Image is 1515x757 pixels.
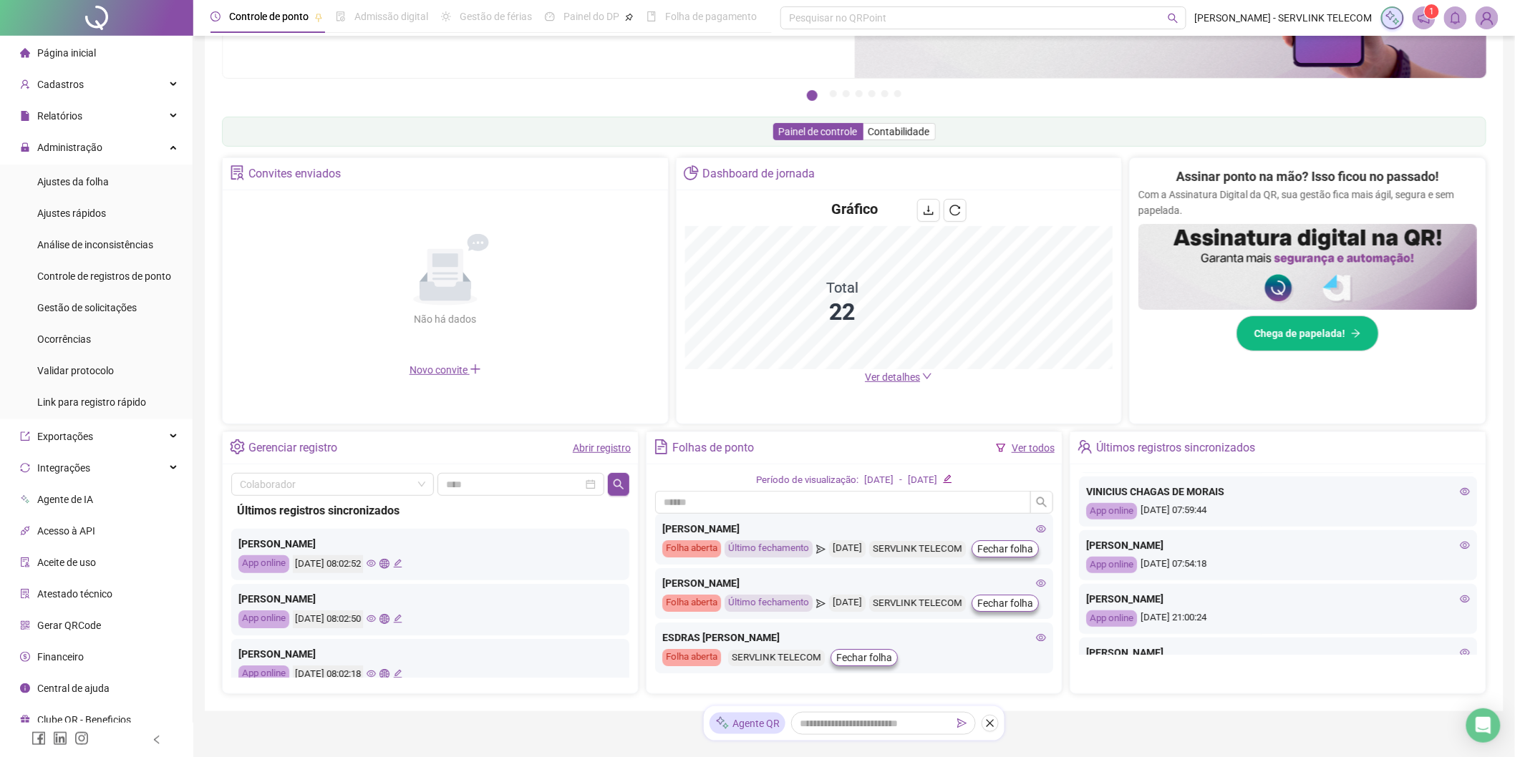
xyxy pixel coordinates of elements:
span: export [20,431,30,441]
div: [DATE] [829,595,866,612]
span: Ajustes rápidos [37,207,106,219]
span: solution [230,165,245,180]
div: [DATE] [829,540,866,557]
span: team [1078,439,1093,454]
span: Contabilidade [868,126,930,137]
div: [PERSON_NAME] [1086,537,1470,553]
span: sun [441,11,451,21]
span: Fechar folha [977,595,1033,611]
div: [DATE] [864,473,894,488]
button: 7 [894,90,901,97]
img: sparkle-icon.fc2bf0ac1784a2077858766a79e2daf3.svg [715,716,730,731]
div: Folha aberta [662,595,721,612]
span: api [20,526,30,536]
div: Folha aberta [662,649,721,666]
span: Gestão de solicitações [37,302,137,313]
span: lock [20,142,30,152]
button: 4 [856,90,863,97]
span: home [20,48,30,58]
span: Chega de papelada! [1254,326,1345,341]
span: left [152,735,162,745]
span: Fechar folha [977,541,1033,557]
span: qrcode [20,620,30,630]
span: reload [949,205,961,216]
span: Análise de inconsistências [37,239,153,250]
span: Fechar folha [836,650,892,665]
span: search [613,479,624,490]
span: instagram [74,731,89,746]
span: file [20,111,30,121]
div: [PERSON_NAME] [238,646,622,662]
h4: Gráfico [831,199,878,219]
span: clock-circle [210,11,221,21]
div: Convites enviados [248,162,341,186]
span: pushpin [625,13,634,21]
span: send [816,595,826,612]
button: Fechar folha [972,540,1039,557]
span: Gerar QRCode [37,620,101,631]
button: 6 [881,90,889,97]
span: Agente de IA [37,494,93,505]
span: filter [996,443,1006,453]
div: [PERSON_NAME] [238,536,622,552]
span: user-add [20,79,30,89]
div: Folhas de ponto [672,436,754,460]
div: ESDRAS [PERSON_NAME] [662,630,1046,645]
span: Acesso à API [37,525,95,537]
span: edit [393,614,402,623]
a: Abrir registro [573,442,631,454]
img: banner%2F02c71560-61a6-44d4-94b9-c8ab97240462.png [1138,224,1477,310]
span: linkedin [53,731,67,746]
button: 5 [868,90,876,97]
div: App online [1086,610,1137,627]
span: Controle de ponto [229,11,309,22]
span: Aceite de uso [37,557,96,568]
div: [PERSON_NAME] [238,591,622,607]
span: [PERSON_NAME] - SERVLINK TELECOM [1195,10,1373,26]
span: search [1036,497,1047,508]
span: Link para registro rápido [37,396,146,408]
button: Fechar folha [972,595,1039,612]
span: Gestão de férias [460,11,532,22]
div: Gerenciar registro [248,436,337,460]
div: Folha aberta [662,540,721,557]
span: Ajustes da folha [37,176,109,187]
span: Ocorrências [37,333,91,345]
div: Últimos registros sincronizados [237,502,624,519]
button: 3 [843,90,850,97]
span: Central de ajuda [37,683,110,694]
div: [DATE] 08:02:52 [293,555,363,573]
div: [DATE] 08:02:18 [293,665,363,683]
div: SERVLINK TELECOM [869,541,966,557]
div: Último fechamento [725,595,813,612]
div: Período de visualização: [756,473,858,488]
a: Ver detalhes down [865,371,932,383]
div: [DATE] 07:59:44 [1086,503,1470,519]
span: Página inicial [37,47,96,59]
sup: 1 [1425,4,1439,19]
span: bell [1449,11,1462,24]
img: 32367 [1476,7,1498,29]
div: [DATE] [908,473,937,488]
div: [PERSON_NAME] [662,521,1046,537]
span: eye [367,669,376,678]
div: [PERSON_NAME] [1086,591,1470,607]
div: App online [1086,503,1137,519]
span: dashboard [545,11,555,21]
span: book [647,11,657,21]
a: Ver todos [1012,442,1055,454]
span: file-text [654,439,669,454]
span: Atestado técnico [37,588,112,600]
span: global [379,559,389,568]
div: SERVLINK TELECOM [869,595,966,612]
span: download [923,205,934,216]
span: eye [367,559,376,568]
span: setting [230,439,245,454]
span: notification [1418,11,1431,24]
p: Com a Assinatura Digital da QR, sua gestão fica mais ágil, segura e sem papelada. [1138,187,1477,218]
span: Exportações [37,431,93,442]
div: SERVLINK TELECOM [728,650,825,666]
span: eye [1036,633,1046,643]
span: global [379,669,389,678]
div: [DATE] 21:00:24 [1086,610,1470,627]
